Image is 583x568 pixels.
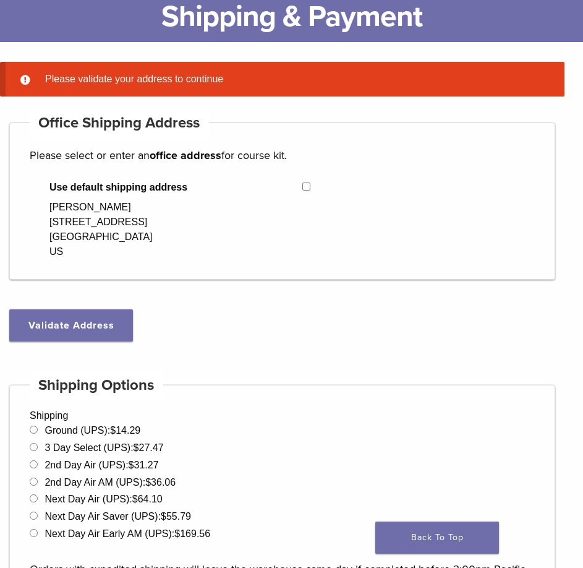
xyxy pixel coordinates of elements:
span: $ [129,460,134,470]
span: Use default shipping address [49,180,302,195]
li: Please validate your address to continue [40,72,545,87]
span: $ [134,442,139,453]
label: Next Day Air Saver (UPS): [45,511,191,522]
span: $ [161,511,166,522]
h4: Office Shipping Address [30,108,209,138]
bdi: 169.56 [174,528,210,539]
bdi: 27.47 [134,442,164,453]
bdi: 55.79 [161,511,191,522]
label: 2nd Day Air (UPS): [45,460,158,470]
span: $ [132,494,138,504]
bdi: 36.06 [145,477,176,488]
label: 2nd Day Air AM (UPS): [45,477,176,488]
p: Please select or enter an for course kit. [30,146,535,165]
bdi: 31.27 [129,460,159,470]
strong: office address [150,148,221,162]
button: Validate Address [9,309,133,342]
span: $ [174,528,180,539]
div: [PERSON_NAME] [STREET_ADDRESS] [GEOGRAPHIC_DATA] US [49,200,153,259]
label: Next Day Air (UPS): [45,494,162,504]
span: $ [145,477,151,488]
bdi: 64.10 [132,494,163,504]
label: 3 Day Select (UPS): [45,442,163,453]
label: Next Day Air Early AM (UPS): [45,528,210,539]
span: $ [110,425,116,436]
h4: Shipping Options [30,371,163,400]
bdi: 14.29 [110,425,140,436]
label: Ground (UPS): [45,425,140,436]
a: Back To Top [375,522,499,554]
